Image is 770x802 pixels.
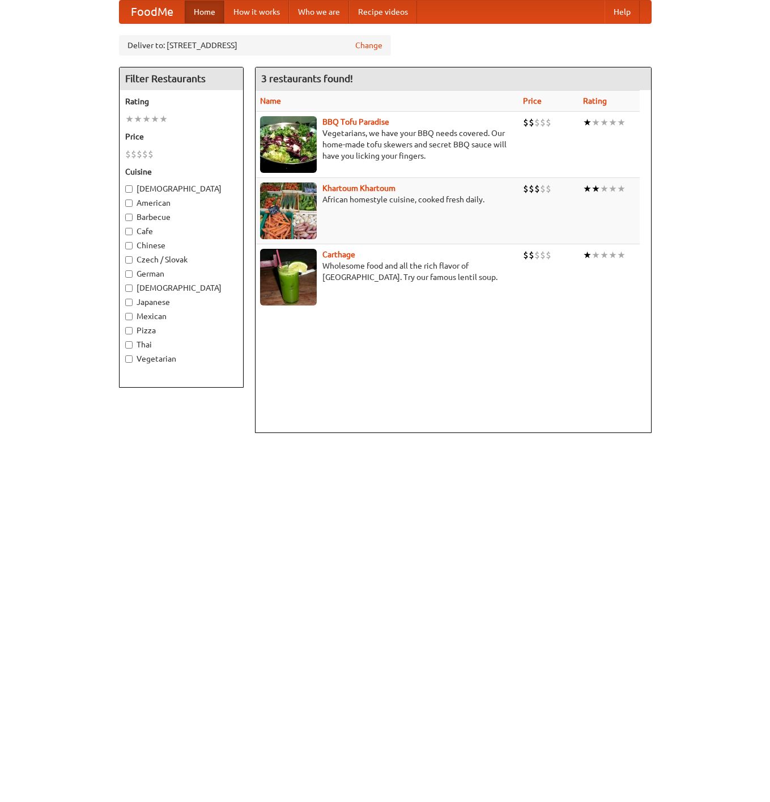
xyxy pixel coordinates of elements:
input: Chinese [125,242,133,249]
li: $ [523,116,529,129]
input: Czech / Slovak [125,256,133,264]
li: ★ [600,249,609,261]
li: $ [546,183,551,195]
li: $ [540,116,546,129]
label: [DEMOGRAPHIC_DATA] [125,183,237,194]
li: ★ [609,183,617,195]
label: Thai [125,339,237,350]
li: $ [125,148,131,160]
img: khartoum.jpg [260,183,317,239]
input: Mexican [125,313,133,320]
li: $ [534,249,540,261]
label: Vegetarian [125,353,237,364]
label: Mexican [125,311,237,322]
li: ★ [583,183,592,195]
li: ★ [617,249,626,261]
input: Cafe [125,228,133,235]
label: American [125,197,237,209]
a: Recipe videos [349,1,417,23]
li: $ [137,148,142,160]
div: Deliver to: [STREET_ADDRESS] [119,35,391,56]
h4: Filter Restaurants [120,67,243,90]
li: ★ [600,183,609,195]
li: $ [534,116,540,129]
li: ★ [609,249,617,261]
h5: Rating [125,96,237,107]
a: How it works [224,1,289,23]
li: $ [540,249,546,261]
li: ★ [592,249,600,261]
li: ★ [609,116,617,129]
h5: Price [125,131,237,142]
label: German [125,268,237,279]
input: Pizza [125,327,133,334]
li: $ [529,116,534,129]
img: tofuparadise.jpg [260,116,317,173]
li: $ [529,249,534,261]
input: [DEMOGRAPHIC_DATA] [125,185,133,193]
li: ★ [134,113,142,125]
li: ★ [600,116,609,129]
li: $ [546,116,551,129]
p: Vegetarians, we have your BBQ needs covered. Our home-made tofu skewers and secret BBQ sauce will... [260,128,514,162]
label: Czech / Slovak [125,254,237,265]
input: German [125,270,133,278]
li: ★ [142,113,151,125]
input: Barbecue [125,214,133,221]
li: ★ [617,183,626,195]
input: Vegetarian [125,355,133,363]
li: ★ [151,113,159,125]
li: ★ [592,116,600,129]
a: FoodMe [120,1,185,23]
img: carthage.jpg [260,249,317,305]
a: Help [605,1,640,23]
li: $ [540,183,546,195]
li: ★ [125,113,134,125]
li: $ [131,148,137,160]
label: Cafe [125,226,237,237]
input: [DEMOGRAPHIC_DATA] [125,285,133,292]
li: $ [523,183,529,195]
li: $ [534,183,540,195]
p: Wholesome food and all the rich flavor of [GEOGRAPHIC_DATA]. Try our famous lentil soup. [260,260,514,283]
label: Pizza [125,325,237,336]
li: $ [523,249,529,261]
li: $ [148,148,154,160]
a: Name [260,96,281,105]
label: [DEMOGRAPHIC_DATA] [125,282,237,294]
label: Japanese [125,296,237,308]
li: $ [546,249,551,261]
a: BBQ Tofu Paradise [322,117,389,126]
a: Change [355,40,382,51]
ng-pluralize: 3 restaurants found! [261,73,353,84]
a: Home [185,1,224,23]
label: Chinese [125,240,237,251]
h5: Cuisine [125,166,237,177]
li: ★ [617,116,626,129]
a: Rating [583,96,607,105]
li: ★ [592,183,600,195]
a: Carthage [322,250,355,259]
li: $ [529,183,534,195]
a: Price [523,96,542,105]
a: Who we are [289,1,349,23]
input: Thai [125,341,133,349]
p: African homestyle cuisine, cooked fresh daily. [260,194,514,205]
li: $ [142,148,148,160]
a: Khartoum Khartoum [322,184,395,193]
li: ★ [159,113,168,125]
input: American [125,200,133,207]
input: Japanese [125,299,133,306]
li: ★ [583,116,592,129]
label: Barbecue [125,211,237,223]
li: ★ [583,249,592,261]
